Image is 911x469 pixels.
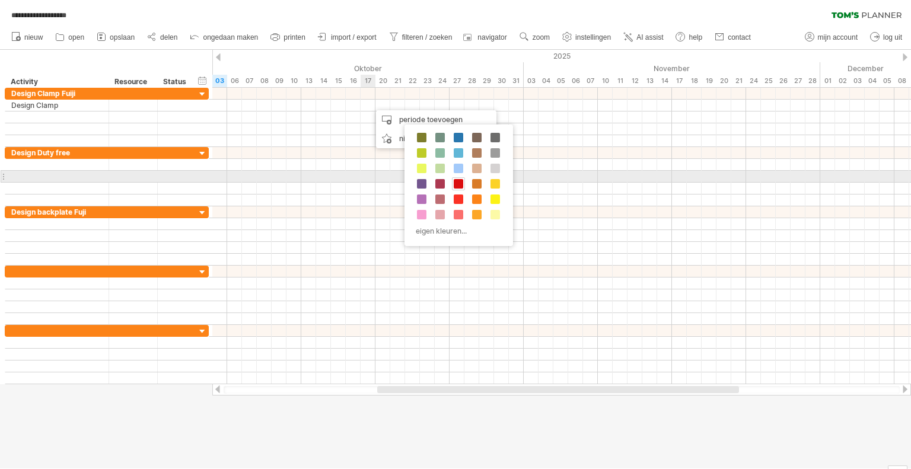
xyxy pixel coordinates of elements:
[657,75,672,87] div: vrijdag, 14 November 2025
[386,30,456,45] a: filteren / zoeken
[461,30,510,45] a: navigator
[375,75,390,87] div: maandag, 20 Oktober 2025
[712,30,754,45] a: contact
[867,30,906,45] a: log uit
[11,88,103,99] div: Design Clamp Fuiji
[450,75,464,87] div: maandag, 27 Oktober 2025
[402,33,453,42] span: filteren / zoeken
[883,33,902,42] span: log uit
[613,75,627,87] div: dinsdag, 11 November 2025
[477,33,507,42] span: navigator
[791,75,805,87] div: donderdag, 27 November 2025
[575,33,611,42] span: instellingen
[8,30,46,45] a: nieuw
[509,75,524,87] div: vrijdag, 31 Oktober 2025
[627,75,642,87] div: woensdag, 12 November 2025
[598,75,613,87] div: maandag, 10 November 2025
[636,33,663,42] span: AI assist
[203,33,258,42] span: ongedaan maken
[68,33,84,42] span: open
[835,75,850,87] div: dinsdag, 2 December 2025
[880,75,894,87] div: vrijdag, 5 December 2025
[144,30,181,45] a: delen
[689,33,702,42] span: help
[316,75,331,87] div: dinsdag, 14 Oktober 2025
[620,30,667,45] a: AI assist
[410,223,504,239] div: eigen kleuren...
[267,30,309,45] a: printen
[464,75,479,87] div: dinsdag, 28 Oktober 2025
[517,30,553,45] a: zoom
[331,33,377,42] span: import / export
[257,75,272,87] div: woensdag, 8 Oktober 2025
[761,75,776,87] div: dinsdag, 25 November 2025
[227,75,242,87] div: maandag, 6 Oktober 2025
[888,465,907,469] div: Toon legenda
[776,75,791,87] div: woensdag, 26 November 2025
[376,110,496,129] div: periode toevoegen
[559,30,614,45] a: instellingen
[376,129,496,148] div: nieuw symbool toevoegen
[361,75,375,87] div: vrijdag, 17 Oktober 2025
[94,30,138,45] a: opslaan
[687,75,702,87] div: dinsdag, 18 November 2025
[642,75,657,87] div: donderdag, 13 November 2025
[346,75,361,87] div: donderdag, 16 Oktober 2025
[405,75,420,87] div: woensdag, 22 Oktober 2025
[11,76,102,88] div: Activity
[163,76,189,88] div: Status
[894,75,909,87] div: maandag, 8 December 2025
[160,33,177,42] span: delen
[187,30,262,45] a: ongedaan maken
[818,33,858,42] span: mijn account
[539,75,553,87] div: dinsdag, 4 November 2025
[114,76,151,88] div: Resource
[286,75,301,87] div: vrijdag, 10 Oktober 2025
[728,33,751,42] span: contact
[672,75,687,87] div: maandag, 17 November 2025
[716,75,731,87] div: donderdag, 20 November 2025
[746,75,761,87] div: maandag, 24 November 2025
[284,33,305,42] span: printen
[583,75,598,87] div: vrijdag, 7 November 2025
[553,75,568,87] div: woensdag, 5 November 2025
[420,75,435,87] div: donderdag, 23 Oktober 2025
[435,75,450,87] div: vrijdag, 24 Oktober 2025
[865,75,880,87] div: donderdag, 4 December 2025
[301,75,316,87] div: maandag, 13 Oktober 2025
[702,75,716,87] div: woensdag, 19 November 2025
[673,30,706,45] a: help
[479,75,494,87] div: woensdag, 29 Oktober 2025
[850,75,865,87] div: woensdag, 3 December 2025
[568,75,583,87] div: donderdag, 6 November 2025
[390,75,405,87] div: dinsdag, 21 Oktober 2025
[24,33,43,42] span: nieuw
[110,33,135,42] span: opslaan
[331,75,346,87] div: woensdag, 15 Oktober 2025
[731,75,746,87] div: vrijdag, 21 November 2025
[11,147,103,158] div: Design Duty free
[11,206,103,218] div: Design backplate Fuji
[183,62,524,75] div: Oktober 2025
[805,75,820,87] div: vrijdag, 28 November 2025
[820,75,835,87] div: maandag, 1 December 2025
[212,75,227,87] div: vrijdag, 3 Oktober 2025
[52,30,88,45] a: open
[11,100,103,111] div: Design Clamp
[802,30,861,45] a: mijn account
[524,62,820,75] div: November 2025
[272,75,286,87] div: donderdag, 9 Oktober 2025
[533,33,550,42] span: zoom
[524,75,539,87] div: maandag, 3 November 2025
[494,75,509,87] div: donderdag, 30 Oktober 2025
[242,75,257,87] div: dinsdag, 7 Oktober 2025
[315,30,380,45] a: import / export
